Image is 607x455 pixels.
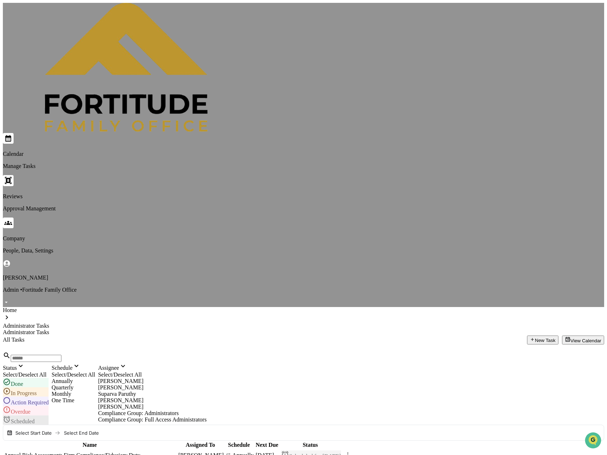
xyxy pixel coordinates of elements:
p: How can we help? [7,15,130,26]
div: Administrator Tasks [3,323,604,329]
div: Toggle SortBy [178,442,224,448]
div: [PERSON_NAME] [98,404,207,410]
div: We're available if you need us! [32,62,98,67]
p: Manage Tasks [3,163,604,169]
img: arrow right [55,430,60,436]
span: Status [3,365,17,371]
button: New Task [527,336,558,344]
div: Monthly [51,391,95,397]
div: Quarterly [51,384,95,391]
div: Toggle SortBy [256,442,280,448]
span: [PERSON_NAME] [22,97,58,103]
div: Select/Deselect All [51,372,95,378]
span: • [59,97,62,103]
div: Done [3,378,49,387]
div: Compliance Group: Administrators [98,410,207,416]
img: 8933085812038_c878075ebb4cc5468115_72.jpg [15,55,28,67]
div: Home [3,307,604,313]
p: Admin • Fortitude Family Office [3,287,604,293]
img: Jack Rasmussen [7,90,19,102]
div: Suparva Paruthy [98,391,207,397]
span: All Tasks [3,337,24,343]
span: [DATE] [63,97,78,103]
div: Annually [51,378,95,384]
span: Pylon [71,158,86,163]
button: Start new chat [121,57,130,65]
div: Select/Deselect All [3,372,49,378]
input: Clear [19,32,118,40]
div: Overdue [3,406,49,415]
a: 🔎Data Lookup [4,137,48,150]
div: Start new chat [32,55,117,62]
div: [PERSON_NAME] [98,378,207,384]
img: calendar [7,430,12,436]
a: 🗄️Attestations [49,124,91,137]
div: Select Start Date [14,430,53,436]
p: Company [3,235,604,242]
button: See all [111,78,130,86]
div: 🖐️ [7,127,13,133]
div: 🗄️ [52,127,57,133]
div: Select End Date [62,430,101,436]
a: Powered byPylon [50,157,86,163]
div: Select/Deselect All [98,372,207,378]
img: calendar [565,337,571,342]
div: [PERSON_NAME] [98,384,207,391]
div: In Progress [3,387,49,397]
span: Schedule [51,365,72,371]
img: logo [3,3,250,132]
p: People, Data, Settings [3,247,604,254]
div: Past conversations [7,79,48,85]
p: [PERSON_NAME] [3,275,604,281]
img: 1746055101610-c473b297-6a78-478c-a979-82029cc54cd1 [7,55,20,67]
a: 🖐️Preclearance [4,124,49,137]
span: Data Lookup [14,140,45,147]
div: One Time [51,397,95,404]
div: Action Required [3,397,49,406]
div: 🔎 [7,141,13,147]
div: Administrator Tasks [3,329,604,336]
div: Toggle SortBy [342,442,359,448]
div: Scheduled [3,415,49,425]
p: Reviews [3,193,604,200]
div: Toggle SortBy [4,442,177,448]
iframe: Open customer support [584,431,603,451]
div: Toggle SortBy [281,442,341,448]
span: Attestations [59,127,89,134]
div: [PERSON_NAME] [98,397,207,404]
button: View Calendar [562,336,604,344]
div: Compliance Group: Full Access Administrators [98,416,207,423]
p: Approval Management [3,205,604,212]
div: Toggle SortBy [225,442,254,448]
span: Preclearance [14,127,46,134]
span: Assignee [98,365,119,371]
img: 1746055101610-c473b297-6a78-478c-a979-82029cc54cd1 [14,97,20,103]
p: Calendar [3,151,604,157]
